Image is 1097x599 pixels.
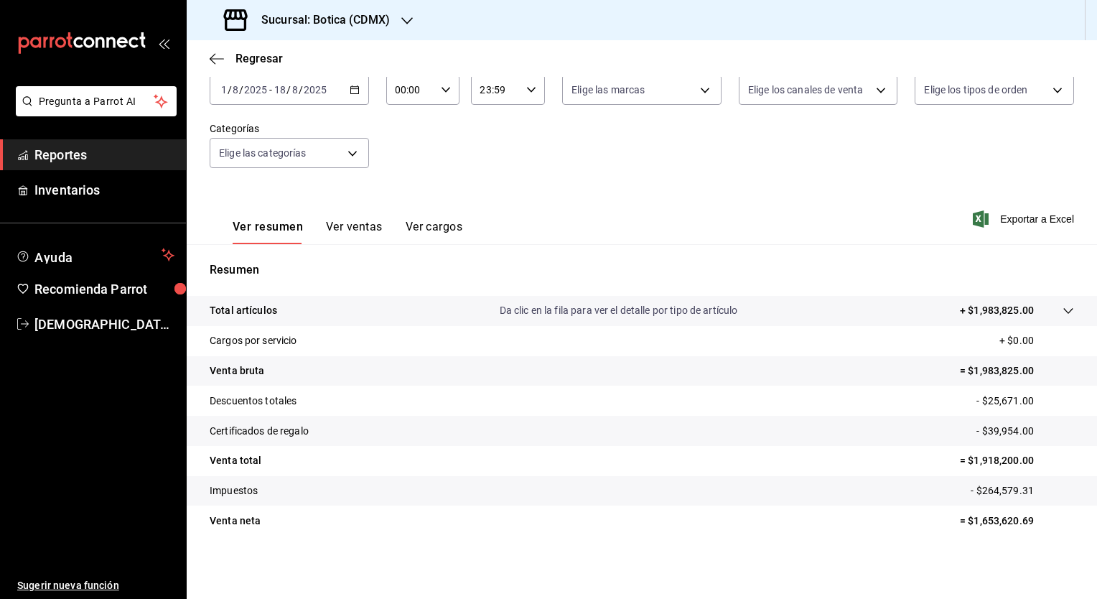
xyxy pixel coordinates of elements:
[999,333,1074,348] p: + $0.00
[500,303,738,318] p: Da clic en la fila para ver el detalle por tipo de artículo
[210,394,297,409] p: Descuentos totales
[210,261,1074,279] p: Resumen
[34,145,174,164] span: Reportes
[924,83,1027,97] span: Elige los tipos de orden
[960,453,1074,468] p: = $1,918,200.00
[406,220,463,244] button: Ver cargos
[976,210,1074,228] button: Exportar a Excel
[228,84,232,96] span: /
[210,363,264,379] p: Venta bruta
[210,333,297,348] p: Cargos por servicio
[210,303,277,318] p: Total artículos
[326,220,383,244] button: Ver ventas
[976,394,1074,409] p: - $25,671.00
[34,315,174,334] span: [DEMOGRAPHIC_DATA][PERSON_NAME][DATE]
[233,220,462,244] div: navigation tabs
[243,84,268,96] input: ----
[233,220,303,244] button: Ver resumen
[235,52,283,65] span: Regresar
[219,146,307,160] span: Elige las categorías
[232,84,239,96] input: --
[571,83,645,97] span: Elige las marcas
[250,11,390,29] h3: Sucursal: Botica (CDMX)
[16,86,177,116] button: Pregunta a Parrot AI
[269,84,272,96] span: -
[34,279,174,299] span: Recomienda Parrot
[748,83,863,97] span: Elige los canales de venta
[960,303,1034,318] p: + $1,983,825.00
[34,180,174,200] span: Inventarios
[34,246,156,264] span: Ayuda
[210,52,283,65] button: Regresar
[10,104,177,119] a: Pregunta a Parrot AI
[210,424,309,439] p: Certificados de regalo
[158,37,169,49] button: open_drawer_menu
[274,84,286,96] input: --
[299,84,303,96] span: /
[210,483,258,498] p: Impuestos
[291,84,299,96] input: --
[976,424,1074,439] p: - $39,954.00
[17,578,174,593] span: Sugerir nueva función
[960,514,1074,529] p: = $1,653,620.69
[210,124,369,134] label: Categorías
[286,84,291,96] span: /
[220,84,228,96] input: --
[210,453,261,468] p: Venta total
[210,514,261,529] p: Venta neta
[960,363,1074,379] p: = $1,983,825.00
[971,483,1074,498] p: - $264,579.31
[239,84,243,96] span: /
[39,94,154,109] span: Pregunta a Parrot AI
[303,84,327,96] input: ----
